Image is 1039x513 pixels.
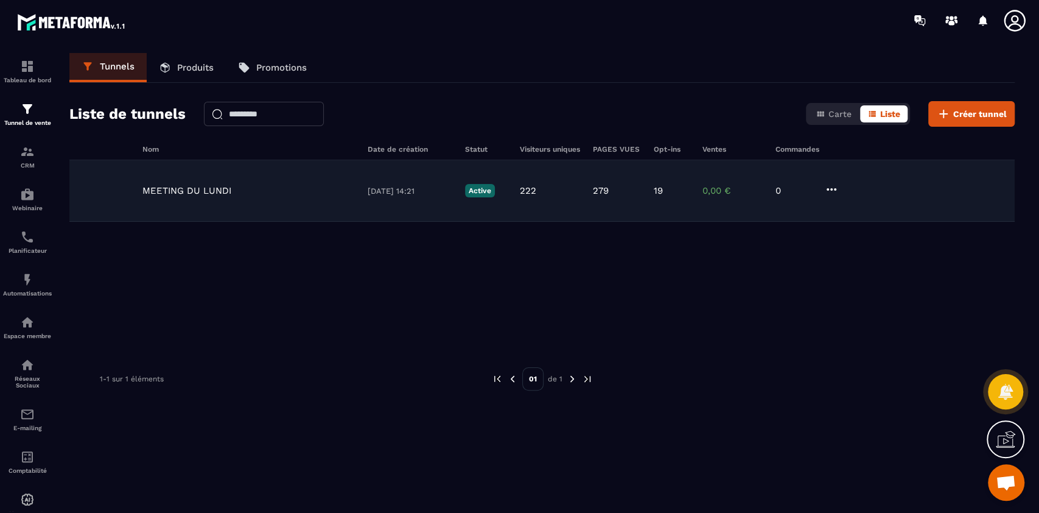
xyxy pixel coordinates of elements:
[3,178,52,221] a: automationsautomationsWebinaire
[100,61,135,72] p: Tunnels
[177,62,214,73] p: Produits
[20,450,35,464] img: accountant
[3,467,52,474] p: Comptabilité
[147,53,226,82] a: Produits
[69,53,147,82] a: Tunnels
[100,375,164,383] p: 1-1 sur 1 éléments
[507,373,518,384] img: prev
[593,185,609,196] p: 279
[20,59,35,74] img: formation
[593,145,642,154] h6: PAGES VUES
[775,145,819,154] h6: Commandes
[3,162,52,169] p: CRM
[465,184,495,197] p: Active
[69,102,186,126] h2: Liste de tunnels
[3,77,52,83] p: Tableau de bord
[548,374,562,384] p: de 1
[3,247,52,254] p: Planificateur
[69,166,107,178] img: image
[702,145,763,154] h6: Ventes
[953,108,1007,120] span: Créer tunnel
[20,358,35,372] img: social-network
[492,373,503,384] img: prev
[20,315,35,330] img: automations
[3,221,52,263] a: schedulerschedulerPlanificateur
[465,145,508,154] h6: Statut
[3,119,52,126] p: Tunnel de vente
[3,333,52,339] p: Espace membre
[20,492,35,507] img: automations
[702,185,763,196] p: 0,00 €
[3,425,52,431] p: E-mailing
[20,407,35,422] img: email
[3,440,52,483] a: accountantaccountantComptabilité
[3,290,52,297] p: Automatisations
[520,185,536,196] p: 222
[928,101,1015,127] button: Créer tunnel
[142,185,231,196] p: MEETING DU LUNDI
[582,373,593,384] img: next
[520,145,581,154] h6: Visiteurs uniques
[3,205,52,211] p: Webinaire
[368,145,453,154] h6: Date de création
[17,11,127,33] img: logo
[3,263,52,306] a: automationsautomationsAutomatisations
[654,185,663,196] p: 19
[860,105,908,122] button: Liste
[368,186,453,196] p: [DATE] 14:21
[20,144,35,159] img: formation
[3,306,52,348] a: automationsautomationsEspace membre
[256,62,307,73] p: Promotions
[828,109,852,119] span: Carte
[226,53,319,82] a: Promotions
[775,185,812,196] p: 0
[808,105,859,122] button: Carte
[567,373,578,384] img: next
[20,272,35,287] img: automations
[988,464,1024,501] a: Ouvrir le chat
[3,93,52,135] a: formationformationTunnel de vente
[522,367,544,391] p: 01
[3,375,52,389] p: Réseaux Sociaux
[880,109,900,119] span: Liste
[3,50,52,93] a: formationformationTableau de bord
[654,145,690,154] h6: Opt-ins
[3,348,52,398] a: social-networksocial-networkRéseaux Sociaux
[20,102,35,116] img: formation
[20,230,35,244] img: scheduler
[3,398,52,440] a: emailemailE-mailing
[3,135,52,178] a: formationformationCRM
[142,145,355,154] h6: Nom
[20,187,35,202] img: automations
